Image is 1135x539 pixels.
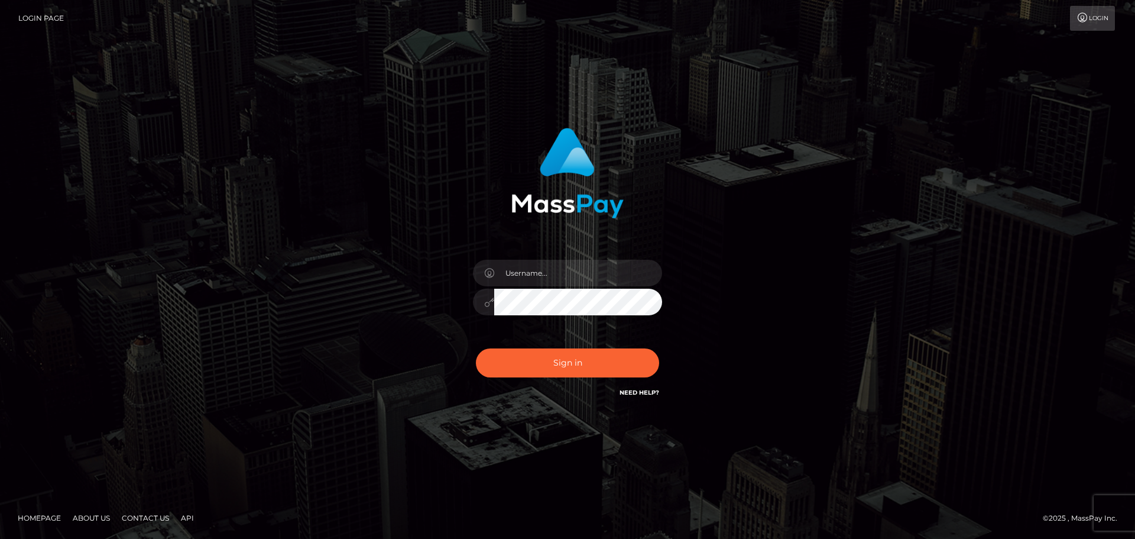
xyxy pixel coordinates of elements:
a: About Us [68,509,115,527]
a: Login [1070,6,1115,31]
input: Username... [494,260,662,286]
a: API [176,509,199,527]
img: MassPay Login [511,128,624,218]
a: Need Help? [620,389,659,396]
button: Sign in [476,348,659,377]
div: © 2025 , MassPay Inc. [1043,512,1126,525]
a: Login Page [18,6,64,31]
a: Homepage [13,509,66,527]
a: Contact Us [117,509,174,527]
